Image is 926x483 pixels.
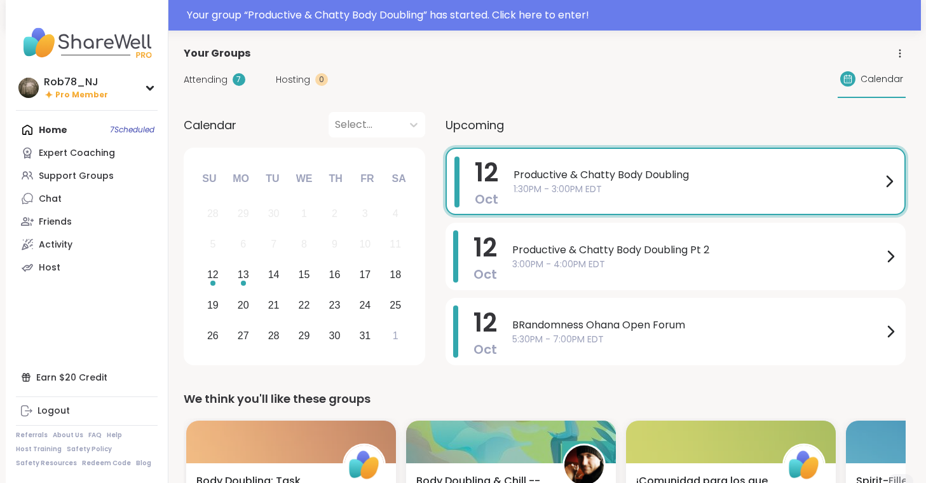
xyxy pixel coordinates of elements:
a: Logout [16,400,158,423]
div: 8 [301,235,307,253]
div: 2 [332,205,337,222]
div: Choose Sunday, October 26th, 2025 [200,322,227,349]
a: Redeem Code [82,459,131,468]
div: 6 [240,235,246,253]
a: Expert Coaching [16,141,158,164]
div: Chat [39,193,62,206]
div: 25 [390,297,401,314]
div: Choose Thursday, October 16th, 2025 [321,262,348,289]
div: 10 [359,235,371,253]
div: Sa [385,165,412,193]
span: Your Groups [184,46,250,61]
div: 29 [238,205,249,222]
div: 0 [315,73,328,86]
div: Choose Wednesday, October 15th, 2025 [290,262,318,289]
a: Host [16,256,158,279]
div: Choose Saturday, October 18th, 2025 [382,262,409,289]
div: 23 [329,297,341,314]
div: Not available Thursday, October 2nd, 2025 [321,200,348,228]
div: 16 [329,266,341,283]
div: Choose Wednesday, October 22nd, 2025 [290,291,318,319]
a: Chat [16,187,158,210]
div: Not available Tuesday, October 7th, 2025 [260,231,287,258]
div: Not available Monday, October 6th, 2025 [229,231,257,258]
a: Host Training [16,445,62,454]
div: Not available Saturday, October 11th, 2025 [382,231,409,258]
div: 31 [359,327,371,344]
a: Referrals [16,431,48,440]
div: Support Groups [39,170,114,183]
div: Choose Friday, October 31st, 2025 [351,322,379,349]
img: ShareWell Nav Logo [16,20,158,65]
div: 7 [233,73,245,86]
a: Friends [16,210,158,233]
div: Choose Wednesday, October 29th, 2025 [290,322,318,349]
div: Earn $20 Credit [16,366,158,389]
div: 29 [299,327,310,344]
div: Choose Saturday, October 25th, 2025 [382,291,409,319]
div: Choose Tuesday, October 28th, 2025 [260,322,287,349]
div: Friends [39,216,72,228]
a: Blog [136,459,151,468]
span: 12 [473,230,497,265]
div: 9 [332,235,337,253]
div: Not available Friday, October 10th, 2025 [351,231,379,258]
span: Calendar [184,116,236,134]
span: 3:00PM - 4:00PM EDT [512,258,883,271]
div: We [290,165,318,193]
div: Not available Friday, October 3rd, 2025 [351,200,379,228]
a: FAQ [88,431,102,440]
div: 13 [238,266,249,283]
div: Not available Sunday, October 5th, 2025 [200,231,227,258]
div: Su [195,165,223,193]
span: 5:30PM - 7:00PM EDT [512,333,883,346]
div: 11 [390,235,401,253]
div: Logout [37,405,70,417]
div: 12 [207,266,219,283]
a: Safety Resources [16,459,77,468]
span: Productive & Chatty Body Doubling [514,167,882,183]
div: 4 [393,205,398,222]
div: 28 [207,205,219,222]
div: 3 [362,205,368,222]
a: Activity [16,233,158,256]
div: 30 [268,205,280,222]
div: 28 [268,327,280,344]
div: Choose Friday, October 24th, 2025 [351,291,379,319]
div: 19 [207,297,219,314]
span: Pro Member [55,90,108,101]
div: 15 [299,266,310,283]
div: Choose Tuesday, October 14th, 2025 [260,262,287,289]
div: Th [322,165,350,193]
div: Not available Wednesday, October 8th, 2025 [290,231,318,258]
div: Activity [39,239,72,251]
div: 21 [268,297,280,314]
div: Tu [259,165,287,193]
div: Choose Saturday, November 1st, 2025 [382,322,409,349]
div: Not available Monday, September 29th, 2025 [229,200,257,228]
div: Choose Monday, October 13th, 2025 [229,262,257,289]
div: Not available Wednesday, October 1st, 2025 [290,200,318,228]
a: About Us [53,431,83,440]
div: month 2025-10 [198,199,411,351]
div: 24 [359,297,371,314]
div: Not available Sunday, September 28th, 2025 [200,200,227,228]
div: Host [39,262,60,274]
span: Oct [475,190,498,208]
div: Choose Thursday, October 30th, 2025 [321,322,348,349]
div: Choose Tuesday, October 21st, 2025 [260,291,287,319]
div: 17 [359,266,371,283]
div: Your group “ Productive & Chatty Body Doubling ” has started. Click here to enter! [187,8,913,23]
div: Choose Sunday, October 19th, 2025 [200,291,227,319]
div: 30 [329,327,341,344]
span: Upcoming [446,116,504,134]
div: Choose Monday, October 20th, 2025 [229,291,257,319]
span: 1:30PM - 3:00PM EDT [514,183,882,196]
span: BRandomness Ohana Open Forum [512,318,883,333]
div: 22 [299,297,310,314]
img: Rob78_NJ [18,78,39,98]
div: 18 [390,266,401,283]
a: Safety Policy [67,445,112,454]
span: Hosting [276,73,310,87]
span: Calendar [861,73,903,86]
